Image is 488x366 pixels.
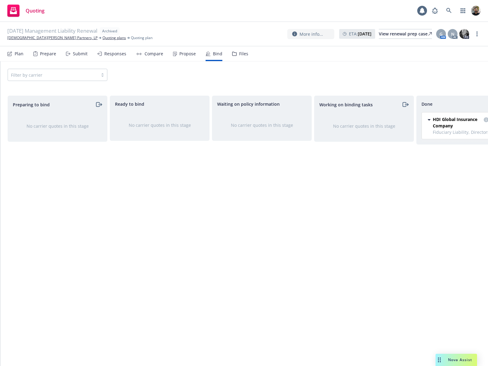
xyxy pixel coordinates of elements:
a: Search [443,5,455,17]
a: moveRight [401,101,409,108]
span: Quoting plan [131,35,152,41]
a: moveRight [95,101,102,108]
a: Quoting [5,2,47,19]
span: ETA : [349,31,371,37]
button: More info... [287,29,334,39]
span: More info... [300,31,323,37]
span: N [451,31,454,37]
div: Files [239,51,248,56]
span: G [440,31,443,37]
div: No carrier quotes in this stage [324,123,404,129]
div: Prepare [40,51,56,56]
a: more [473,30,481,38]
div: No carrier quotes in this stage [18,123,97,129]
div: Submit [73,51,88,56]
button: Nova Assist [436,354,477,366]
a: Switch app [457,5,469,17]
span: Working on binding tasks [319,101,373,108]
a: Quoting plans [102,35,126,41]
div: Bind [213,51,222,56]
a: [DEMOGRAPHIC_DATA][PERSON_NAME] Partners, LP [7,35,98,41]
img: photo [459,29,469,39]
div: No carrier quotes in this stage [222,122,302,128]
span: Quoting [26,8,45,13]
span: Nova Assist [448,357,472,362]
span: HDI Global Insurance Company [433,116,481,129]
a: View renewal prep case [379,29,432,39]
img: photo [471,6,481,16]
span: [DATE] Management Liability Renewal [7,27,97,35]
strong: [DATE] [358,31,371,37]
div: Responses [104,51,126,56]
div: View renewal prep case [379,29,432,38]
span: Done [422,101,432,107]
span: Archived [102,28,117,34]
div: Propose [179,51,196,56]
a: Report a Bug [429,5,441,17]
div: Drag to move [436,354,443,366]
div: Compare [145,51,163,56]
span: Preparing to bind [13,101,50,108]
div: No carrier quotes in this stage [120,122,199,128]
span: Waiting on policy information [217,101,280,107]
div: Plan [15,51,23,56]
span: Ready to bind [115,101,144,107]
